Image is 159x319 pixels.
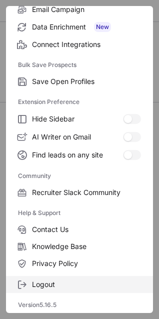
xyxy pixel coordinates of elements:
[18,168,141,184] label: Community
[32,77,141,86] span: Save Open Profiles
[6,1,153,18] label: Email Campaign
[6,238,153,255] label: Knowledge Base
[32,114,123,123] span: Hide Sidebar
[32,5,141,14] span: Email Campaign
[6,184,153,201] label: Recruiter Slack Community
[6,276,153,293] label: Logout
[6,255,153,272] label: Privacy Policy
[32,150,123,159] span: Find leads on any site
[94,22,111,32] span: New
[18,205,141,221] label: Help & Support
[32,188,141,197] span: Recruiter Slack Community
[32,132,123,141] span: AI Writer on Gmail
[18,57,141,73] label: Bulk Save Prospects
[32,225,141,234] span: Contact Us
[18,94,141,110] label: Extension Preference
[32,22,141,32] span: Data Enrichment
[6,110,153,128] label: Hide Sidebar
[32,242,141,251] span: Knowledge Base
[6,18,153,36] label: Data Enrichment New
[6,36,153,53] label: Connect Integrations
[6,73,153,90] label: Save Open Profiles
[6,297,153,313] div: Version 5.16.5
[32,259,141,268] span: Privacy Policy
[32,40,141,49] span: Connect Integrations
[6,146,153,164] label: Find leads on any site
[32,280,141,289] span: Logout
[6,128,153,146] label: AI Writer on Gmail
[6,221,153,238] label: Contact Us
